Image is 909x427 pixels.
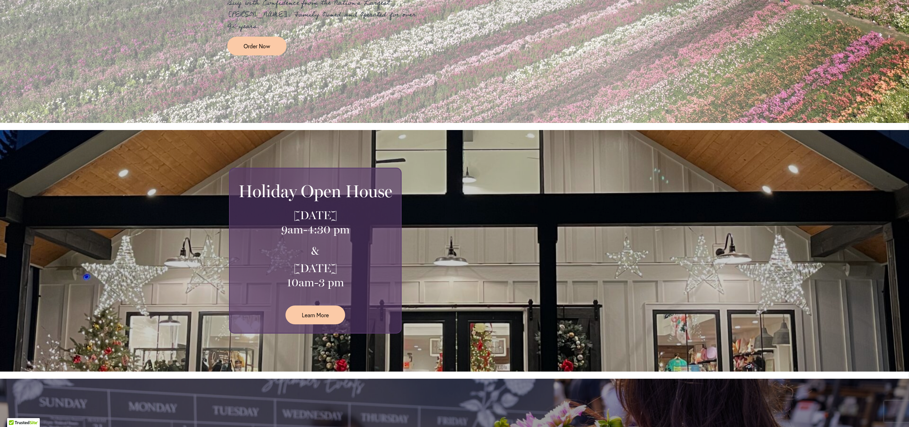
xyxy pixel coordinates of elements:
[227,37,287,55] a: Order Now
[285,306,345,324] a: Learn More
[238,181,392,201] h2: Holiday Open House
[302,311,329,319] span: Learn More
[244,42,270,50] span: Order Now
[238,244,392,258] h3: &
[238,261,392,290] h3: [DATE] 10am-3 pm
[238,208,392,237] h3: [DATE] 9am-4:30 pm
